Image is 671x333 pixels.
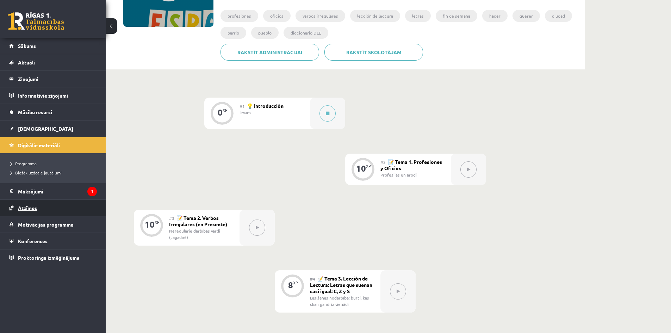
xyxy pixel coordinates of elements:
[18,254,79,261] span: Proktoringa izmēģinājums
[11,170,62,175] span: Biežāk uzdotie jautājumi
[296,10,345,22] li: verbos irregulares
[9,216,97,233] a: Motivācijas programma
[220,10,258,22] li: profesiones
[324,44,423,61] a: Rakstīt skolotājam
[436,10,477,22] li: fin de semana
[263,10,291,22] li: oficios
[18,71,97,87] legend: Ziņojumi
[9,183,97,199] a: Maksājumi1
[18,87,97,104] legend: Informatīvie ziņojumi
[288,282,293,288] div: 8
[405,10,431,22] li: letras
[247,103,284,109] span: 💡 Introducción
[9,249,97,266] a: Proktoringa izmēģinājums
[251,27,279,39] li: pueblo
[9,71,97,87] a: Ziņojumi
[18,221,74,228] span: Motivācijas programma
[220,44,319,61] a: Rakstīt administrācijai
[9,137,97,153] a: Digitālie materiāli
[9,87,97,104] a: Informatīvie ziņojumi
[145,221,155,228] div: 10
[512,10,540,22] li: querer
[356,165,366,172] div: 10
[8,12,64,30] a: Rīgas 1. Tālmācības vidusskola
[18,109,52,115] span: Mācību resursi
[18,183,97,199] legend: Maksājumi
[380,159,442,171] span: 📝 Tema 1. Profesiones y Oficios
[169,215,174,221] span: #3
[9,38,97,54] a: Sākums
[293,281,298,285] div: XP
[350,10,400,22] li: lección de lectura
[380,159,386,165] span: #2
[87,187,97,196] i: 1
[18,205,37,211] span: Atzīmes
[9,121,97,137] a: [DEMOGRAPHIC_DATA]
[11,169,99,176] a: Biežāk uzdotie jautājumi
[218,109,223,116] div: 0
[284,27,328,39] li: diccionario DLE
[18,238,48,244] span: Konferences
[9,200,97,216] a: Atzīmes
[240,109,305,116] div: Ievads
[482,10,508,22] li: hacer
[169,215,227,227] span: 📝 Tema 2. Verbos Irregulares (en Presente)
[169,228,234,240] div: Neregulārie darbības vārdi (tagadnē)
[11,160,99,167] a: Programma
[9,54,97,70] a: Aktuāli
[18,125,73,132] span: [DEMOGRAPHIC_DATA]
[240,103,245,109] span: #1
[310,275,372,294] span: 📝 Tema 3. Lección de Lectura: Letras que suenan casi igual: C, Z y S
[18,59,35,66] span: Aktuāli
[366,164,371,168] div: XP
[18,142,60,148] span: Digitālie materiāli
[310,276,315,282] span: #4
[11,161,37,166] span: Programma
[220,27,246,39] li: barrio
[18,43,36,49] span: Sākums
[380,172,446,178] div: Profesijas un arodi
[155,220,160,224] div: XP
[9,104,97,120] a: Mācību resursi
[545,10,572,22] li: ciudad
[223,108,228,112] div: XP
[310,295,375,307] div: Lasīšanas nodarbība: burti, kas skan gandrīz vienādi
[9,233,97,249] a: Konferences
